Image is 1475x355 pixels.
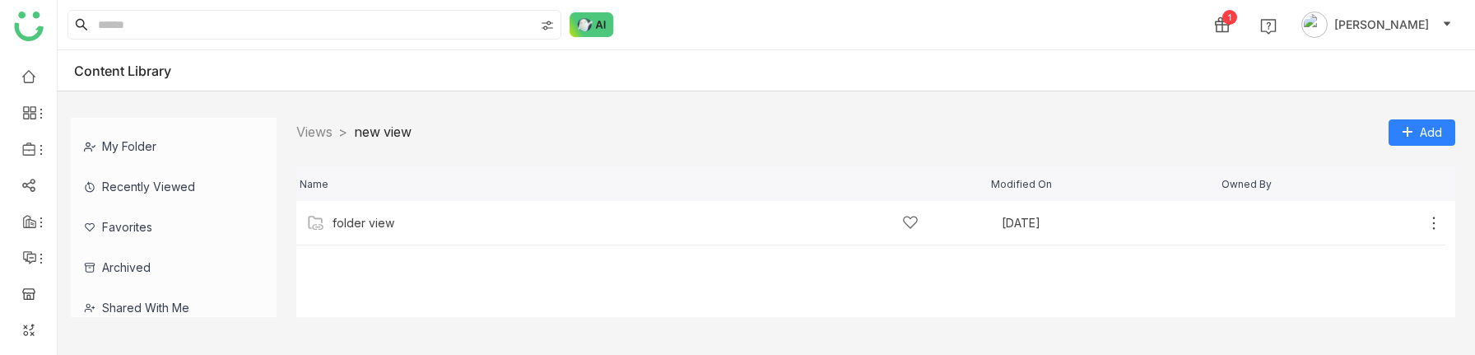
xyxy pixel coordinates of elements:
span: new view [354,124,412,140]
div: [DATE] [1002,217,1214,229]
div: Shared with me [71,287,264,328]
span: Add [1420,124,1442,142]
div: My Folder [71,126,264,166]
span: [PERSON_NAME] [1334,16,1429,34]
a: folder view [333,217,394,230]
div: Content Library [74,63,196,79]
div: Favorites [71,207,264,247]
img: avatar [1301,12,1328,38]
img: logo [14,12,44,41]
div: Recently Viewed [71,166,264,207]
span: Modified On [991,179,1052,189]
span: Owned By [1221,179,1272,189]
div: 1 [1222,10,1237,25]
img: help.svg [1260,18,1277,35]
button: Add [1389,119,1455,146]
button: [PERSON_NAME] [1298,12,1455,38]
img: Folder [308,215,324,231]
img: search-type.svg [541,19,554,32]
a: Views [296,124,333,140]
nz-breadcrumb-separator: > [339,124,347,140]
div: Archived [71,247,264,287]
img: ask-buddy-normal.svg [570,12,614,37]
span: Name [300,179,328,189]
